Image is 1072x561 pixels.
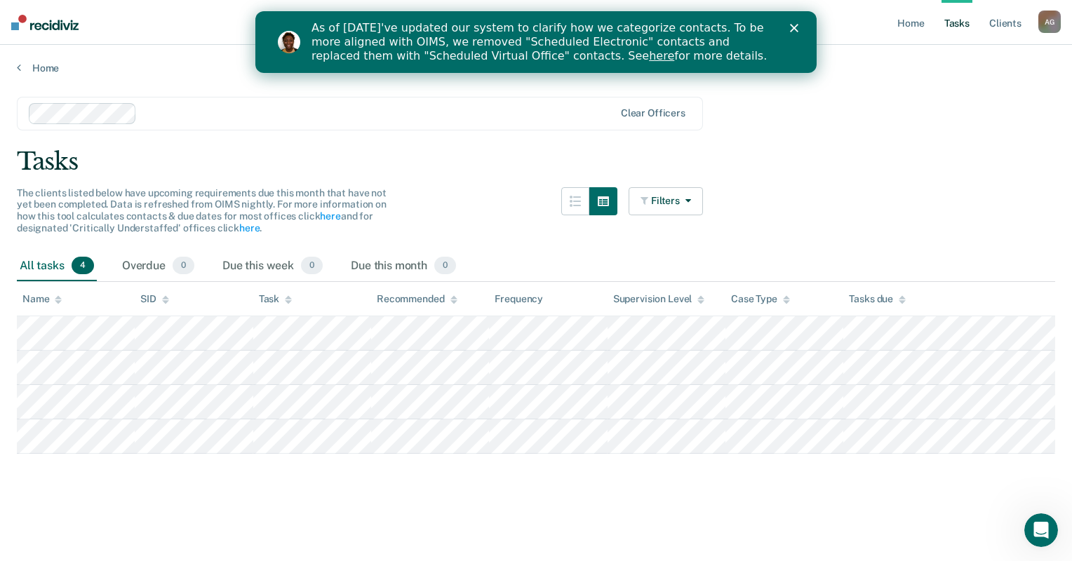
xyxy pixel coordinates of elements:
div: A G [1038,11,1061,33]
span: 4 [72,257,94,275]
iframe: Intercom live chat banner [255,11,817,73]
div: Name [22,293,62,305]
a: here [320,210,340,222]
img: Recidiviz [11,15,79,30]
div: Tasks due [849,293,906,305]
span: 0 [173,257,194,275]
span: 0 [301,257,323,275]
div: Overdue0 [119,251,197,282]
div: Recommended [377,293,457,305]
button: AG [1038,11,1061,33]
div: Case Type [731,293,790,305]
button: Filters [629,187,703,215]
div: SID [140,293,169,305]
div: Clear officers [621,107,685,119]
div: Close [535,13,549,21]
div: All tasks4 [17,251,97,282]
div: Due this month0 [348,251,459,282]
div: Tasks [17,147,1055,176]
a: Home [17,62,1055,74]
iframe: Intercom live chat [1024,513,1058,547]
div: Due this week0 [220,251,326,282]
a: here [394,38,419,51]
a: here [239,222,260,234]
span: The clients listed below have upcoming requirements due this month that have not yet been complet... [17,187,387,234]
div: Frequency [495,293,543,305]
div: Supervision Level [613,293,705,305]
div: Task [259,293,292,305]
span: 0 [434,257,456,275]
